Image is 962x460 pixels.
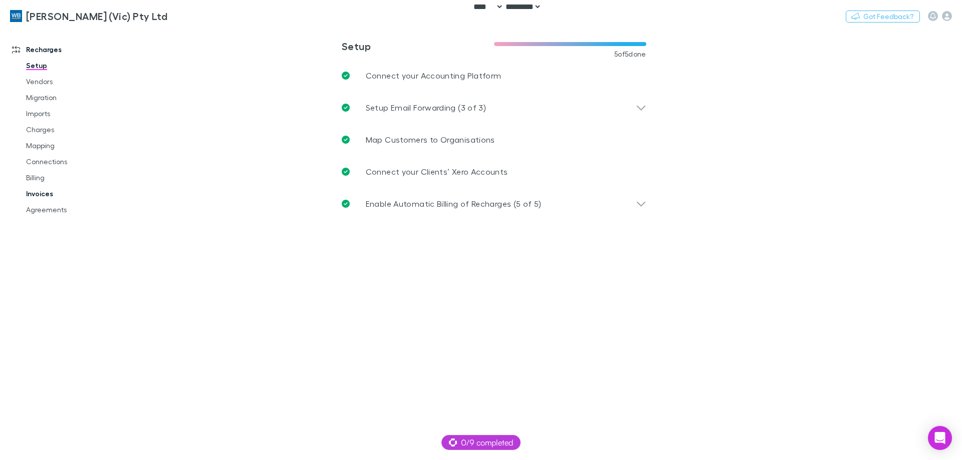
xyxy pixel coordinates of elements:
[16,154,135,170] a: Connections
[16,202,135,218] a: Agreements
[342,40,494,52] h3: Setup
[334,60,654,92] a: Connect your Accounting Platform
[366,134,495,146] p: Map Customers to Organisations
[366,102,486,114] p: Setup Email Forwarding (3 of 3)
[16,58,135,74] a: Setup
[366,166,508,178] p: Connect your Clients’ Xero Accounts
[16,138,135,154] a: Mapping
[4,4,173,28] a: [PERSON_NAME] (Vic) Pty Ltd
[334,156,654,188] a: Connect your Clients’ Xero Accounts
[366,198,542,210] p: Enable Automatic Billing of Recharges (5 of 5)
[2,42,135,58] a: Recharges
[26,10,167,22] h3: [PERSON_NAME] (Vic) Pty Ltd
[846,11,920,23] button: Got Feedback?
[334,92,654,124] div: Setup Email Forwarding (3 of 3)
[366,70,502,82] p: Connect your Accounting Platform
[16,106,135,122] a: Imports
[10,10,22,22] img: William Buck (Vic) Pty Ltd's Logo
[16,74,135,90] a: Vendors
[16,170,135,186] a: Billing
[334,188,654,220] div: Enable Automatic Billing of Recharges (5 of 5)
[16,186,135,202] a: Invoices
[334,124,654,156] a: Map Customers to Organisations
[614,50,646,58] span: 5 of 5 done
[16,122,135,138] a: Charges
[928,426,952,450] div: Open Intercom Messenger
[16,90,135,106] a: Migration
